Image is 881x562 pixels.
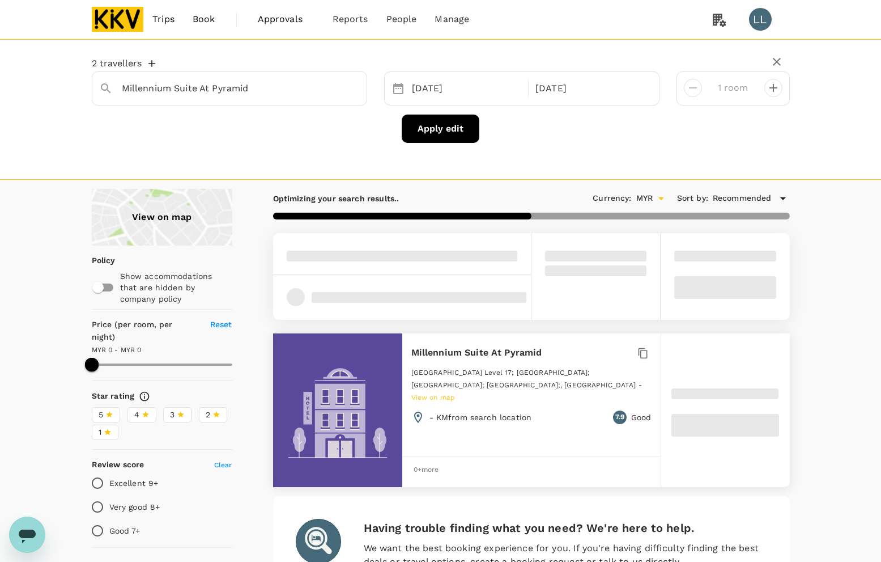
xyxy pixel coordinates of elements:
[139,391,150,402] svg: Star ratings are awarded to properties to represent the quality of services, facilities, and amen...
[120,271,231,305] p: Show accommodations that are hidden by company policy
[92,58,155,69] button: 2 travellers
[411,345,542,361] h6: Millennium Suite At Pyramid
[152,12,175,26] span: Trips
[639,381,642,389] span: -
[333,12,368,26] span: Reports
[764,79,782,97] button: decrease
[206,409,210,421] span: 2
[429,412,532,423] p: - KM from search location
[273,193,399,204] p: Optimizing your search results..
[99,426,101,438] span: 1
[386,12,417,26] span: People
[711,79,755,97] input: Add rooms
[631,412,652,423] p: Good
[210,320,232,329] span: Reset
[364,519,767,537] h6: Having trouble finding what you need? We're here to help.
[9,517,45,553] iframe: Button to launch messaging window
[109,525,141,536] p: Good 7+
[402,115,479,143] button: Apply edit
[92,189,232,246] a: View on map
[170,409,175,421] span: 3
[653,191,669,206] button: Open
[677,192,708,205] h6: Sort by :
[411,392,456,402] a: View on map
[749,8,772,31] div: LL
[414,466,431,474] span: 0 + more
[134,409,139,421] span: 4
[407,78,526,100] div: [DATE]
[92,390,135,403] h6: Star rating
[92,255,99,266] p: Policy
[109,501,160,513] p: Very good 8+
[122,79,328,97] input: Search cities, hotels, work locations
[258,12,314,26] span: Approvals
[109,478,159,489] p: Excellent 9+
[193,12,215,26] span: Book
[411,369,636,389] span: [GEOGRAPHIC_DATA] Level 17; [GEOGRAPHIC_DATA]; [GEOGRAPHIC_DATA]; [GEOGRAPHIC_DATA];, [GEOGRAPHIC...
[435,12,469,26] span: Manage
[531,78,650,100] div: [DATE]
[411,394,456,402] span: View on map
[359,87,361,90] button: Open
[92,459,144,471] h6: Review score
[615,412,624,423] span: 7.9
[92,346,142,354] span: MYR 0 - MYR 0
[92,319,197,344] h6: Price (per room, per night)
[99,409,103,421] span: 5
[92,7,144,32] img: KKV Supply Chain Sdn Bhd
[214,461,232,469] span: Clear
[713,192,772,205] span: Recommended
[593,192,631,205] h6: Currency :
